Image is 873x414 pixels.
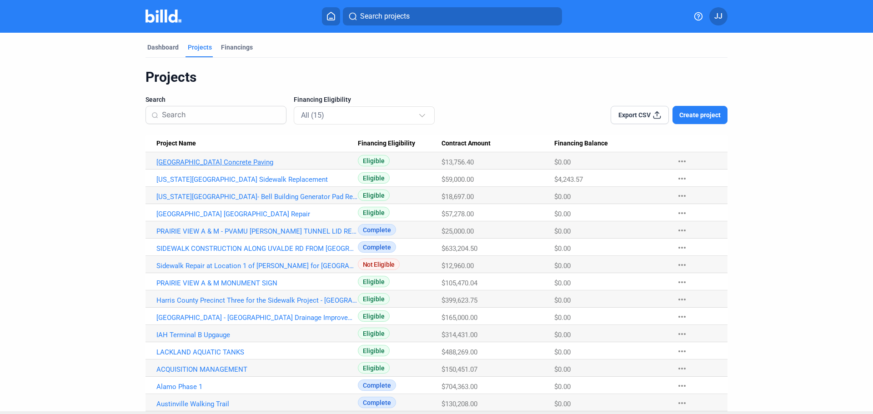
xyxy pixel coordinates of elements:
mat-icon: more_horiz [677,173,687,184]
span: $488,269.00 [442,348,477,356]
button: Export CSV [611,106,669,124]
input: Search [162,105,281,125]
mat-icon: more_horiz [677,242,687,253]
span: Eligible [358,345,390,356]
a: [GEOGRAPHIC_DATA] - [GEOGRAPHIC_DATA] Drainage Improvements [156,314,358,322]
a: Alamo Phase 1 [156,383,358,391]
mat-select-trigger: All (15) [301,111,324,120]
span: $0.00 [554,262,571,270]
span: Eligible [358,172,390,184]
span: $130,208.00 [442,400,477,408]
a: [US_STATE][GEOGRAPHIC_DATA]- Bell Building Generator Pad Replacement [156,193,358,201]
span: $0.00 [554,383,571,391]
button: Search projects [343,7,562,25]
button: Create project [672,106,727,124]
span: Complete [358,397,396,408]
mat-icon: more_horiz [677,380,687,391]
span: Financing Balance [554,140,608,148]
span: $633,204.50 [442,244,477,253]
img: Billd Company Logo [145,10,181,23]
span: Not Eligible [358,259,400,270]
mat-icon: more_horiz [677,311,687,322]
span: $0.00 [554,227,571,235]
span: $0.00 [554,331,571,339]
a: PRAIRIE VIEW A & M MONUMENT SIGN [156,279,358,287]
span: $59,000.00 [442,175,474,184]
span: Financing Eligibility [358,140,415,148]
mat-icon: more_horiz [677,277,687,288]
span: Complete [358,224,396,235]
span: Eligible [358,362,390,374]
mat-icon: more_horiz [677,225,687,236]
mat-icon: more_horiz [677,294,687,305]
div: Project Name [156,140,358,148]
span: Project Name [156,140,196,148]
span: Financing Eligibility [294,95,351,104]
span: $150,451.07 [442,365,477,374]
mat-icon: more_horiz [677,363,687,374]
mat-icon: more_horiz [677,208,687,219]
span: $0.00 [554,365,571,374]
a: LACKLAND AQUATIC TANKS [156,348,358,356]
span: $4,243.57 [554,175,583,184]
span: Complete [358,379,396,391]
a: [US_STATE][GEOGRAPHIC_DATA] Sidewalk Replacement [156,175,358,184]
mat-icon: more_horiz [677,156,687,167]
span: JJ [714,11,722,22]
span: Eligible [358,190,390,201]
a: [GEOGRAPHIC_DATA] Concrete Paving [156,158,358,166]
span: Search projects [360,11,410,22]
span: Eligible [358,276,390,287]
span: $399,623.75 [442,296,477,304]
a: Austinville Walking Trail [156,400,358,408]
span: $57,278.00 [442,210,474,218]
span: $314,431.00 [442,331,477,339]
a: ACQUISITION MANAGEMENT [156,365,358,374]
a: PRAIRIE VIEW A & M - PVAMU [PERSON_NAME] TUNNEL LID REMOVAL [156,227,358,235]
span: $0.00 [554,314,571,322]
a: Sidewalk Repair at Location 1 of [PERSON_NAME] for [GEOGRAPHIC_DATA] 2 [156,262,358,270]
div: Projects [188,43,212,52]
span: Complete [358,241,396,253]
a: IAH Terminal B Upgauge [156,331,358,339]
mat-icon: more_horiz [677,398,687,409]
span: Create project [679,110,721,120]
mat-icon: more_horiz [677,346,687,357]
div: Contract Amount [442,140,554,148]
span: $25,000.00 [442,227,474,235]
button: JJ [709,7,727,25]
span: $165,000.00 [442,314,477,322]
a: [GEOGRAPHIC_DATA] [GEOGRAPHIC_DATA] Repair [156,210,358,218]
mat-icon: more_horiz [677,190,687,201]
span: $0.00 [554,193,571,201]
mat-icon: more_horiz [677,329,687,339]
div: Dashboard [147,43,179,52]
a: Harris County Precinct Three for the Sidewalk Project - [GEOGRAPHIC_DATA], Alief 6 [156,296,358,304]
span: $13,756.40 [442,158,474,166]
span: $18,697.00 [442,193,474,201]
span: Eligible [358,328,390,339]
span: $0.00 [554,210,571,218]
span: Contract Amount [442,140,491,148]
span: Eligible [358,293,390,304]
span: Eligible [358,155,390,166]
div: Financing Balance [554,140,667,148]
span: $0.00 [554,158,571,166]
span: $0.00 [554,296,571,304]
span: Export CSV [618,110,651,120]
div: Financing Eligibility [358,140,442,148]
span: $0.00 [554,244,571,253]
mat-icon: more_horiz [677,259,687,270]
span: $12,960.00 [442,262,474,270]
span: $0.00 [554,279,571,287]
span: $704,363.00 [442,383,477,391]
span: $105,470.04 [442,279,477,287]
span: Search [145,95,166,104]
div: Projects [145,69,727,86]
span: $0.00 [554,348,571,356]
span: $0.00 [554,400,571,408]
span: Eligible [358,207,390,218]
div: Financings [221,43,253,52]
a: SIDEWALK CONSTRUCTION ALONG UVALDE RD FROM [GEOGRAPHIC_DATA] TO [PERSON_NAME][GEOGRAPHIC_DATA] [156,244,358,253]
span: Eligible [358,310,390,322]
